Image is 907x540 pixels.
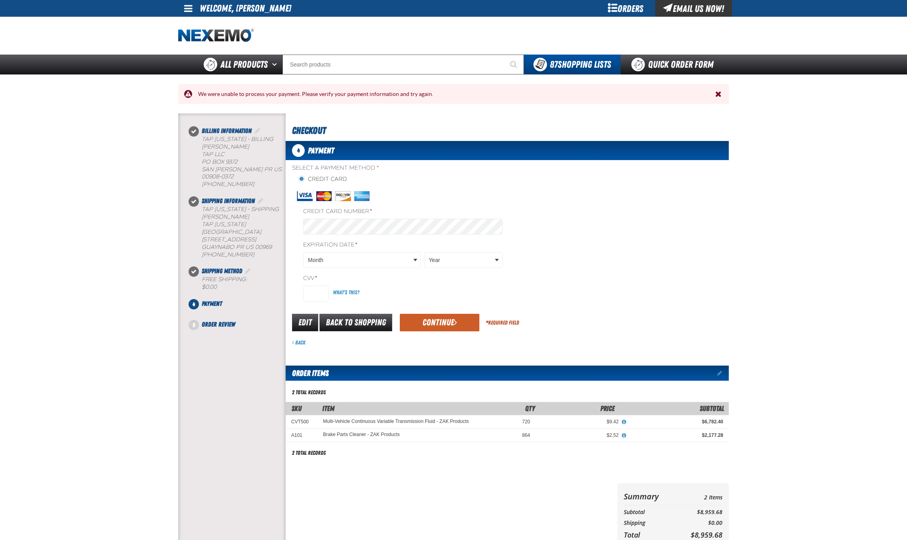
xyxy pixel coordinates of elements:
span: [PERSON_NAME] [202,213,249,220]
a: Multi-Vehicle Continuous Variable Transmission Fluid - ZAK Products [323,419,469,425]
span: TAP [US_STATE] [202,221,246,228]
button: Continue [400,314,479,331]
span: US [245,244,253,250]
div: We were unable to process your payment. Please verify your payment information and try again. [192,90,715,98]
span: Shopping Lists [550,59,611,70]
a: What's this? [333,289,359,295]
input: Search [282,55,524,74]
span: Billing Information [202,127,252,135]
span: PO Box 9372 [202,158,237,165]
span: 4 [292,144,305,157]
span: TAP LLC [202,151,224,158]
bdo: 00969 [255,244,272,250]
button: View All Prices for Brake Parts Cleaner - ZAK Products [619,432,629,439]
td: A101 [286,428,317,442]
span: 5 [189,320,199,330]
a: Home [178,29,254,43]
a: Edit [292,314,318,331]
span: Checkout [292,125,326,136]
bdo: [PHONE_NUMBER] [202,181,254,188]
span: PR [264,166,272,173]
button: You have 87 Shopping Lists. Open to view details [524,55,621,74]
ul: Avaliable Credit Cards [297,191,502,201]
span: Shipping Information [202,197,255,205]
label: Credit Card [298,176,347,183]
td: CVT500 [286,415,317,428]
span: PR [236,244,244,250]
div: Required Field [486,319,519,327]
span: [GEOGRAPHIC_DATA] [STREET_ADDRESS] [202,229,261,243]
span: SAN [PERSON_NAME] [202,166,263,173]
h2: Order Items [286,366,329,381]
b: TAP [US_STATE] - Billing [202,136,273,143]
span: $8,959.68 [691,530,722,540]
li: Payment. Step 4 of 5. Not Completed [194,299,286,320]
span: 864 [522,432,530,438]
li: Billing Information. Step 1 of 5. Completed [194,126,286,196]
span: [PERSON_NAME] [202,143,249,150]
li: discover [335,191,351,201]
span: GUAYNABO [202,244,234,250]
div: $2.52 [541,432,619,438]
a: SKU [292,404,302,413]
a: Quick Order Form [621,55,728,74]
button: Start Searching [504,55,524,74]
span: Item [322,404,335,413]
strong: 87 [550,59,558,70]
nav: Checkout steps. Current step is Payment. Step 4 of 5 [188,126,286,329]
div: $9.42 [541,419,619,425]
td: $0.00 [675,518,722,528]
b: TAP [US_STATE] - Shipping [202,206,279,213]
label: Expiration Date [303,241,502,249]
td: $8,959.68 [675,507,722,518]
a: Edit Shipping Method [244,267,252,275]
input: Credit Card [298,176,305,182]
label: CVV [303,275,502,282]
button: Close the Notification [713,88,725,100]
span: Year [429,256,493,264]
li: visa [297,191,313,201]
li: Shipping Method. Step 3 of 5. Completed [194,266,286,299]
li: american_express [354,191,370,201]
span: 4 [189,299,199,309]
span: 720 [522,419,530,425]
span: Subtotal [700,404,724,413]
a: Edit Shipping Information [257,197,265,205]
td: 2 Items [675,489,722,503]
a: Back to Shopping [319,314,392,331]
a: Edit Billing Information [253,127,261,135]
span: Shipping Method [202,267,242,275]
th: Shipping [624,518,675,528]
strong: $0.00 [202,284,217,290]
button: View All Prices for Multi-Vehicle Continuous Variable Transmission Fluid - ZAK Products [619,419,629,426]
span: Order Review [202,321,235,328]
a: Brake Parts Cleaner - ZAK Products [323,432,400,438]
bdo: 00908-0372 [202,173,234,180]
div: $6,782.40 [630,419,723,425]
div: 2 total records [292,449,326,457]
span: Qty [525,404,535,413]
li: Order Review. Step 5 of 5. Not Completed [194,320,286,329]
span: Payment [202,300,222,307]
li: Shipping Information. Step 2 of 5. Completed [194,196,286,266]
span: US [274,166,282,173]
th: Summary [624,489,675,503]
img: Nexemo logo [178,29,254,43]
button: Open All Products pages [269,55,282,74]
th: Subtotal [624,507,675,518]
label: Credit Card Number [303,208,502,215]
span: Price [600,404,615,413]
div: Free Shipping: [202,276,286,291]
span: Month [308,256,412,264]
span: Select a Payment Method [292,164,507,172]
a: Edit items [717,370,729,376]
li: mastercard [316,191,332,201]
span: All Products [220,57,268,72]
span: Payment [308,146,334,155]
div: $2,177.28 [630,432,723,438]
bdo: [PHONE_NUMBER] [202,251,254,258]
a: Back [292,339,306,346]
div: 2 total records [292,389,326,396]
